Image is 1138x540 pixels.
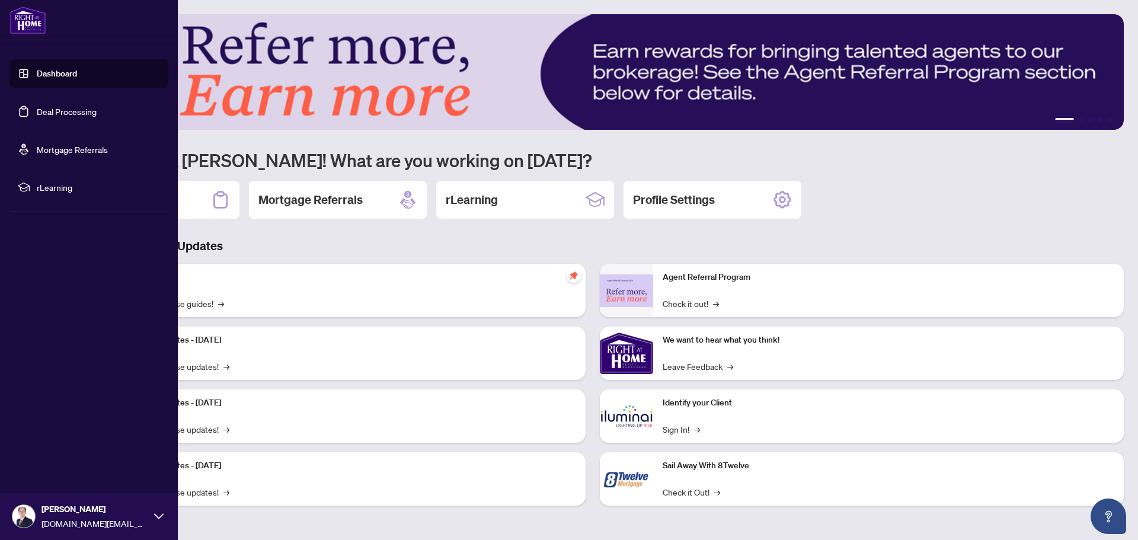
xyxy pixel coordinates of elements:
[714,485,720,499] span: →
[9,6,46,34] img: logo
[663,334,1114,347] p: We want to hear what you think!
[62,149,1124,171] h1: Welcome back [PERSON_NAME]! What are you working on [DATE]?
[663,360,733,373] a: Leave Feedback→
[663,423,700,436] a: Sign In!→
[258,191,363,208] h2: Mortgage Referrals
[694,423,700,436] span: →
[1107,118,1112,123] button: 5
[1055,118,1074,123] button: 1
[218,297,224,310] span: →
[567,269,581,283] span: pushpin
[41,517,148,530] span: [DOMAIN_NAME][EMAIL_ADDRESS][DOMAIN_NAME]
[37,68,77,79] a: Dashboard
[62,14,1124,130] img: Slide 0
[663,297,719,310] a: Check it out!→
[1091,499,1126,534] button: Open asap
[124,397,576,410] p: Platform Updates - [DATE]
[727,360,733,373] span: →
[663,485,720,499] a: Check it Out!→
[600,327,653,380] img: We want to hear what you think!
[223,360,229,373] span: →
[713,297,719,310] span: →
[663,397,1114,410] p: Identify your Client
[37,181,160,194] span: rLearning
[663,271,1114,284] p: Agent Referral Program
[446,191,498,208] h2: rLearning
[41,503,148,516] span: [PERSON_NAME]
[12,505,35,528] img: Profile Icon
[663,459,1114,472] p: Sail Away With 8Twelve
[37,144,108,155] a: Mortgage Referrals
[1088,118,1093,123] button: 3
[600,452,653,506] img: Sail Away With 8Twelve
[1098,118,1102,123] button: 4
[124,334,576,347] p: Platform Updates - [DATE]
[223,423,229,436] span: →
[1079,118,1083,123] button: 2
[633,191,715,208] h2: Profile Settings
[62,238,1124,254] h3: Brokerage & Industry Updates
[124,271,576,284] p: Self-Help
[600,389,653,443] img: Identify your Client
[124,459,576,472] p: Platform Updates - [DATE]
[600,274,653,307] img: Agent Referral Program
[223,485,229,499] span: →
[37,106,97,117] a: Deal Processing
